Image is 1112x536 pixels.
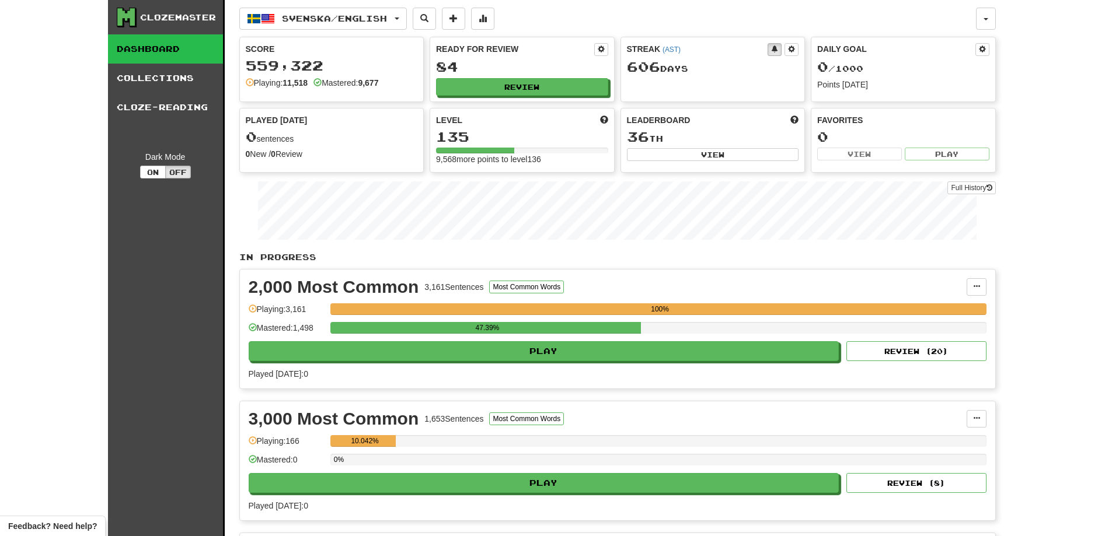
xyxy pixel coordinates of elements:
[249,369,308,379] span: Played [DATE]: 0
[271,149,276,159] strong: 0
[246,128,257,145] span: 0
[246,149,250,159] strong: 0
[846,473,986,493] button: Review (8)
[413,8,436,30] button: Search sentences
[817,64,863,73] span: / 1000
[627,128,649,145] span: 36
[249,454,325,473] div: Mastered: 0
[313,77,378,89] div: Mastered:
[817,114,989,126] div: Favorites
[165,166,191,178] button: Off
[249,303,325,323] div: Playing: 3,161
[424,413,483,425] div: 1,653 Sentences
[334,322,641,334] div: 47.39%
[249,435,325,454] div: Playing: 166
[249,410,419,428] div: 3,000 Most Common
[249,322,325,341] div: Mastered: 1,498
[663,45,681,54] a: (AST)
[246,114,308,126] span: Played [DATE]
[436,78,608,96] button: Review
[489,412,564,425] button: Most Common Words
[471,8,494,30] button: More stats
[947,181,995,194] a: Full History
[246,58,418,73] div: 559,322
[442,8,465,30] button: Add sentence to collection
[246,43,418,55] div: Score
[334,435,396,447] div: 10.042%
[627,58,660,75] span: 606
[436,129,608,144] div: 135
[436,153,608,165] div: 9,568 more points to level 136
[282,13,387,23] span: Svenska / English
[117,151,214,163] div: Dark Mode
[249,501,308,510] span: Played [DATE]: 0
[108,64,223,93] a: Collections
[817,79,989,90] div: Points [DATE]
[790,114,799,126] span: This week in points, UTC
[846,341,986,361] button: Review (20)
[249,341,839,361] button: Play
[424,281,483,293] div: 3,161 Sentences
[140,166,166,178] button: On
[817,129,989,144] div: 0
[108,93,223,122] a: Cloze-Reading
[239,8,407,30] button: Svenska/English
[627,59,799,75] div: Day s
[358,78,378,87] strong: 9,677
[140,12,216,23] div: Clozemaster
[334,303,986,315] div: 100%
[627,43,768,55] div: Streak
[627,114,691,126] span: Leaderboard
[817,43,975,56] div: Daily Goal
[627,129,799,145] div: th
[436,43,594,55] div: Ready for Review
[239,251,996,263] p: In Progress
[249,473,839,493] button: Play
[283,78,308,87] strong: 11,518
[905,148,989,160] button: Play
[436,114,462,126] span: Level
[627,148,799,161] button: View
[817,148,902,160] button: View
[8,520,97,532] span: Open feedback widget
[246,148,418,160] div: New / Review
[436,59,608,74] div: 84
[600,114,608,126] span: Score more points to level up
[249,278,419,296] div: 2,000 Most Common
[108,34,223,64] a: Dashboard
[246,77,308,89] div: Playing:
[817,58,828,75] span: 0
[489,281,564,293] button: Most Common Words
[246,129,418,145] div: sentences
